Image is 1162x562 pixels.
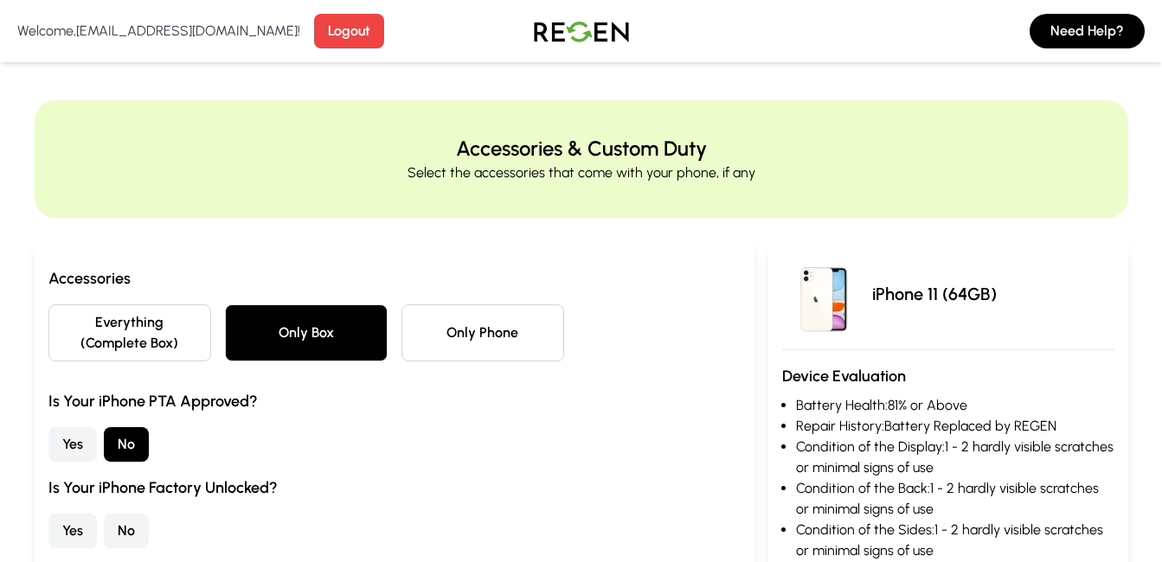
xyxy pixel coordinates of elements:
[48,476,741,500] h3: Is Your iPhone Factory Unlocked?
[48,304,211,361] button: Everything (Complete Box)
[48,389,741,413] h3: Is Your iPhone PTA Approved?
[225,304,388,361] button: Only Box
[314,14,384,48] button: Logout
[1030,14,1145,48] button: Need Help?
[17,21,300,42] p: Welcome, [EMAIL_ADDRESS][DOMAIN_NAME] !
[104,427,149,462] button: No
[796,395,1114,416] li: Battery Health: 81% or Above
[48,514,97,548] button: Yes
[796,520,1114,561] li: Condition of the Sides: 1 - 2 hardly visible scratches or minimal signs of use
[872,282,997,306] p: iPhone 11 (64GB)
[521,7,642,55] img: Logo
[796,478,1114,520] li: Condition of the Back: 1 - 2 hardly visible scratches or minimal signs of use
[796,437,1114,478] li: Condition of the Display: 1 - 2 hardly visible scratches or minimal signs of use
[782,252,865,335] img: iPhone 11
[401,304,564,361] button: Only Phone
[782,364,1114,388] h3: Device Evaluation
[796,416,1114,437] li: Repair History: Battery Replaced by REGEN
[48,427,97,462] button: Yes
[48,266,741,291] h3: Accessories
[104,514,149,548] button: No
[456,135,707,163] h2: Accessories & Custom Duty
[408,163,755,183] p: Select the accessories that come with your phone, if any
